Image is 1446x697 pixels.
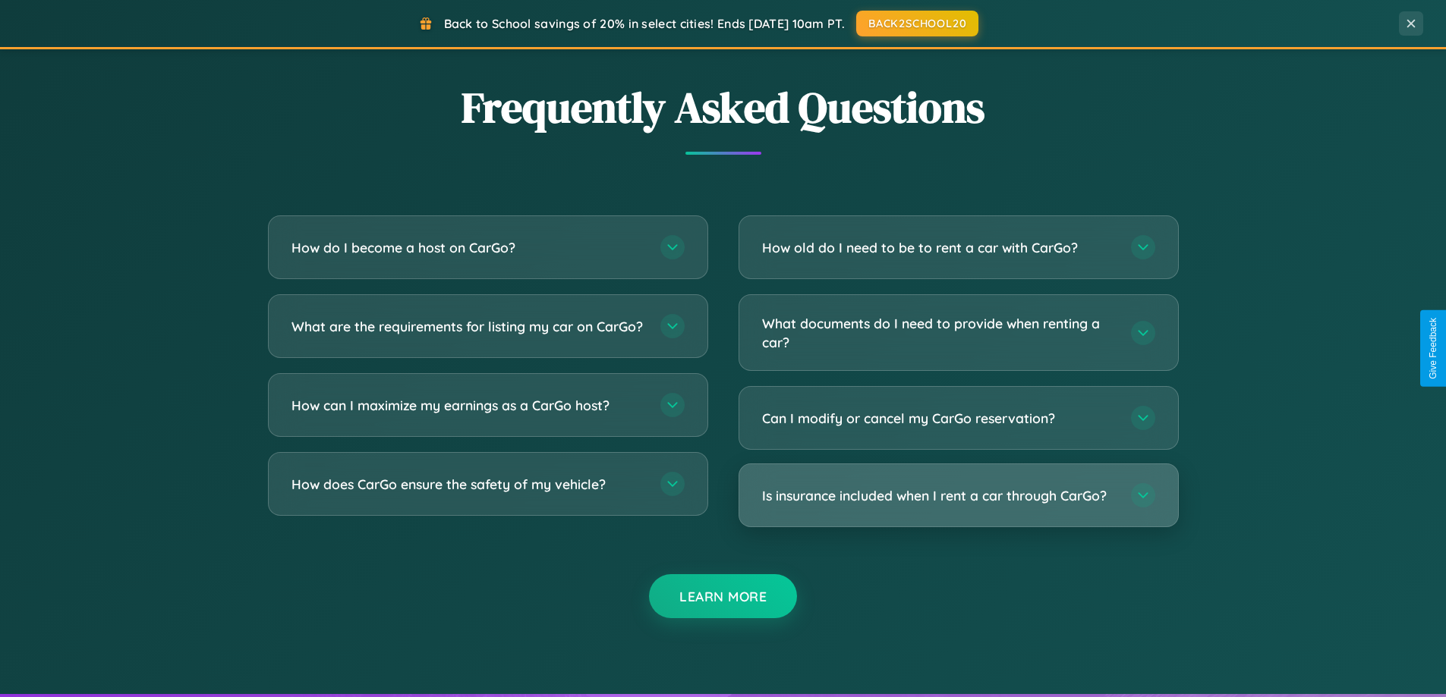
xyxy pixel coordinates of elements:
[291,317,645,336] h3: What are the requirements for listing my car on CarGo?
[444,16,845,31] span: Back to School savings of 20% in select cities! Ends [DATE] 10am PT.
[762,238,1116,257] h3: How old do I need to be to rent a car with CarGo?
[762,409,1116,428] h3: Can I modify or cancel my CarGo reservation?
[291,475,645,494] h3: How does CarGo ensure the safety of my vehicle?
[762,486,1116,505] h3: Is insurance included when I rent a car through CarGo?
[268,78,1179,137] h2: Frequently Asked Questions
[291,238,645,257] h3: How do I become a host on CarGo?
[649,574,797,618] button: Learn More
[762,314,1116,351] h3: What documents do I need to provide when renting a car?
[856,11,978,36] button: BACK2SCHOOL20
[291,396,645,415] h3: How can I maximize my earnings as a CarGo host?
[1428,318,1438,379] div: Give Feedback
